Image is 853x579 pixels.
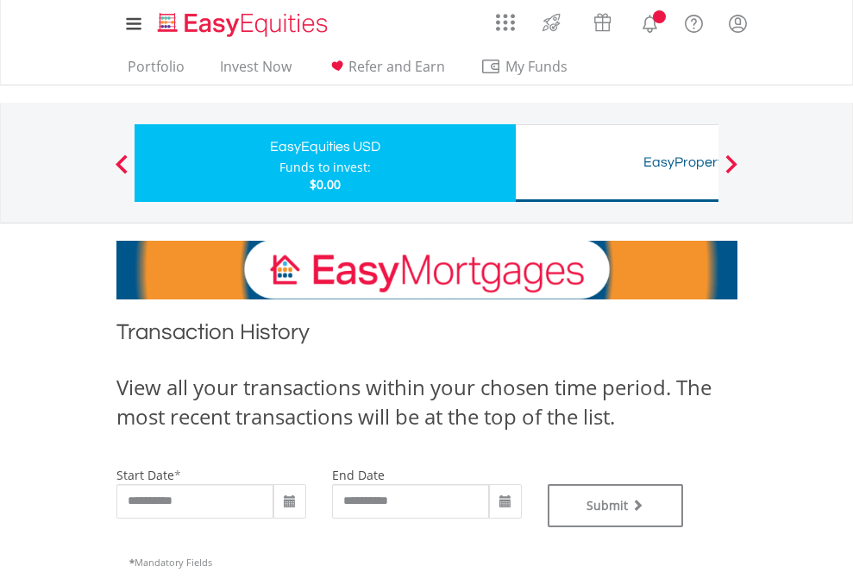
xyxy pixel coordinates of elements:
[577,4,628,36] a: Vouchers
[129,556,212,569] span: Mandatory Fields
[485,4,526,32] a: AppsGrid
[213,58,298,85] a: Invest Now
[116,373,737,432] div: View all your transactions within your chosen time period. The most recent transactions will be a...
[332,467,385,483] label: end date
[714,163,749,180] button: Next
[154,10,335,39] img: EasyEquities_Logo.png
[116,467,174,483] label: start date
[320,58,452,85] a: Refer and Earn
[537,9,566,36] img: thrive-v2.svg
[121,58,191,85] a: Portfolio
[145,135,505,159] div: EasyEquities USD
[151,4,335,39] a: Home page
[548,484,684,527] button: Submit
[348,57,445,76] span: Refer and Earn
[279,159,371,176] div: Funds to invest:
[496,13,515,32] img: grid-menu-icon.svg
[116,241,737,299] img: EasyMortage Promotion Banner
[104,163,139,180] button: Previous
[116,317,737,356] h1: Transaction History
[716,4,760,42] a: My Profile
[588,9,617,36] img: vouchers-v2.svg
[672,4,716,39] a: FAQ's and Support
[628,4,672,39] a: Notifications
[310,176,341,192] span: $0.00
[480,55,593,78] span: My Funds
